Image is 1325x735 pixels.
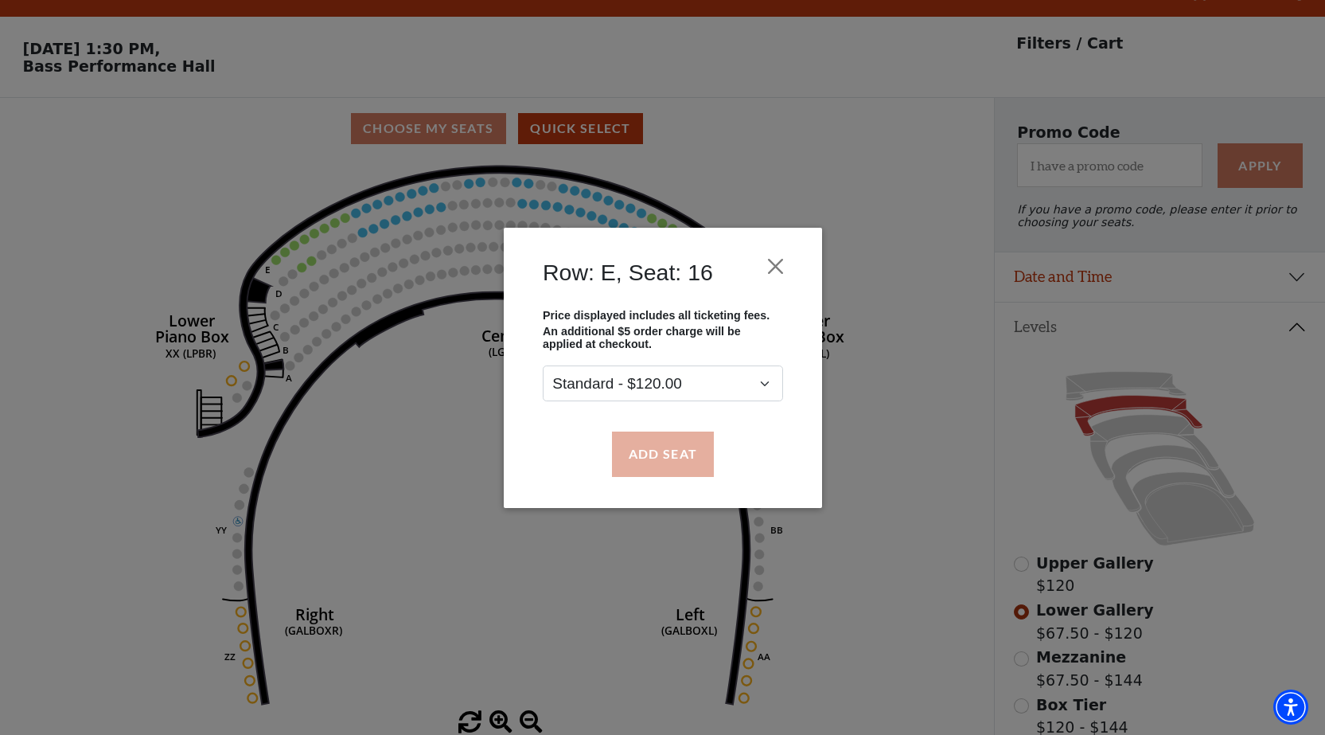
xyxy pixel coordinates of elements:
div: Accessibility Menu [1273,690,1308,725]
button: Add Seat [611,432,713,476]
p: An additional $5 order charge will be applied at checkout. [543,325,783,350]
button: Close [760,251,790,281]
h4: Row: E, Seat: 16 [543,259,713,286]
p: Price displayed includes all ticketing fees. [543,308,783,321]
